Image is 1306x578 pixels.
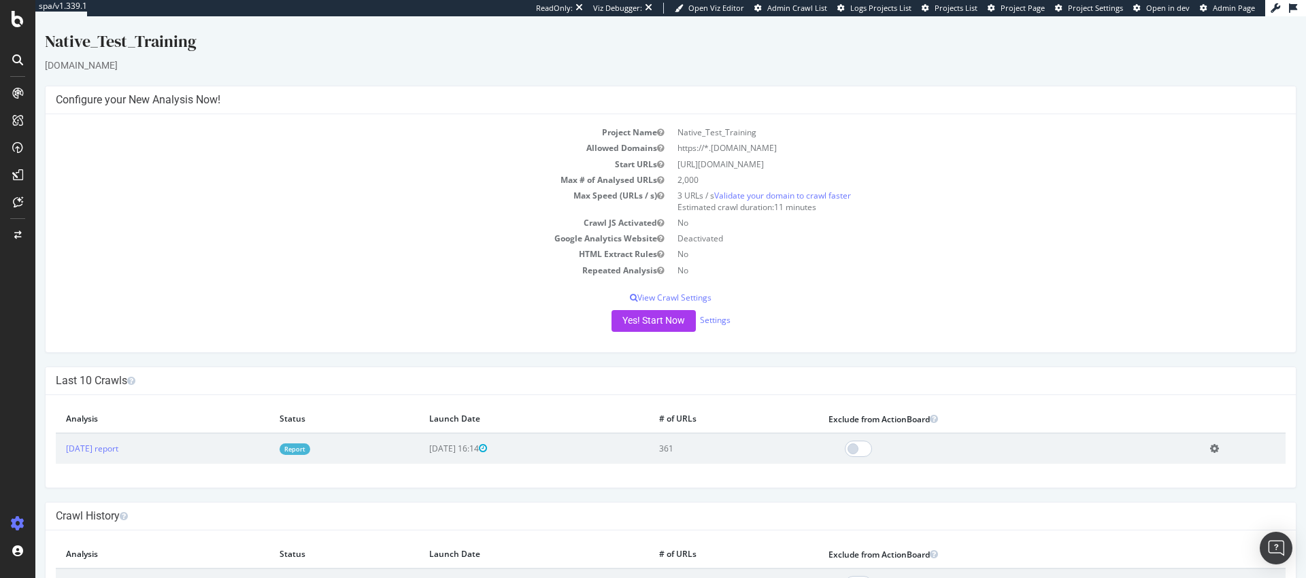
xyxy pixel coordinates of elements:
td: Crawl JS Activated [20,199,635,214]
span: Admin Page [1213,3,1255,13]
a: Logs Projects List [837,3,911,14]
th: Launch Date [384,389,614,417]
div: Native_Test_Training [10,14,1261,42]
span: 11 minutes [739,185,781,197]
button: Yes! Start Now [576,294,660,316]
td: Max Speed (URLs / s) [20,171,635,199]
h4: Configure your New Analysis Now! [20,77,1250,90]
a: Admin Page [1200,3,1255,14]
a: Project Settings [1055,3,1123,14]
p: View Crawl Settings [20,275,1250,287]
td: No [635,246,1250,262]
a: [DATE] report [31,426,83,438]
span: Logs Projects List [850,3,911,13]
span: Projects List [935,3,977,13]
th: Analysis [20,524,234,552]
div: Viz Debugger: [593,3,642,14]
span: Admin Crawl List [767,3,827,13]
td: Google Analytics Website [20,214,635,230]
th: Analysis [20,389,234,417]
td: Project Name [20,108,635,124]
th: Launch Date [384,524,614,552]
span: Open Viz Editor [688,3,744,13]
td: 3 URLs / s Estimated crawl duration: [635,171,1250,199]
td: Repeated Analysis [20,246,635,262]
td: [URL][DOMAIN_NAME] [635,140,1250,156]
a: Project Page [988,3,1045,14]
h4: Last 10 Crawls [20,358,1250,371]
a: Report [244,427,275,439]
a: Settings [665,298,695,309]
h4: Crawl History [20,493,1250,507]
a: Admin Crawl List [754,3,827,14]
th: Exclude from ActionBoard [783,389,1165,417]
a: Open in dev [1133,3,1190,14]
th: Status [234,524,384,552]
td: Allowed Domains [20,124,635,139]
th: # of URLs [614,389,783,417]
th: # of URLs [614,524,783,552]
td: Native_Test_Training [635,108,1250,124]
th: Exclude from ActionBoard [783,524,1165,552]
div: [DOMAIN_NAME] [10,42,1261,56]
td: No [635,199,1250,214]
td: HTML Extract Rules [20,230,635,245]
td: Max # of Analysed URLs [20,156,635,171]
span: Project Page [1001,3,1045,13]
td: 2,000 [635,156,1250,171]
th: Status [234,389,384,417]
td: https://*.[DOMAIN_NAME] [635,124,1250,139]
td: Deactivated [635,214,1250,230]
td: 361 [614,417,783,447]
a: Open Viz Editor [675,3,744,14]
div: Open Intercom Messenger [1260,532,1292,564]
a: Validate your domain to crawl faster [679,173,816,185]
span: Open in dev [1146,3,1190,13]
a: Projects List [922,3,977,14]
td: Start URLs [20,140,635,156]
div: ReadOnly: [536,3,573,14]
span: Project Settings [1068,3,1123,13]
span: [DATE] 16:14 [394,426,452,438]
td: No [635,230,1250,245]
